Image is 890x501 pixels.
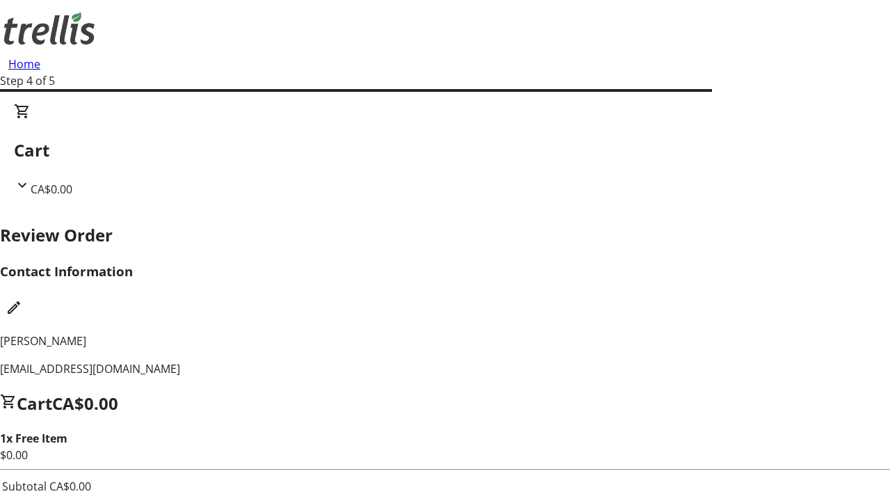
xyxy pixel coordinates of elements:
div: CartCA$0.00 [14,103,876,198]
span: CA$0.00 [52,392,118,415]
span: Cart [17,392,52,415]
td: CA$0.00 [49,477,92,495]
h2: Cart [14,138,876,163]
td: Subtotal [1,477,47,495]
span: CA$0.00 [31,182,72,197]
